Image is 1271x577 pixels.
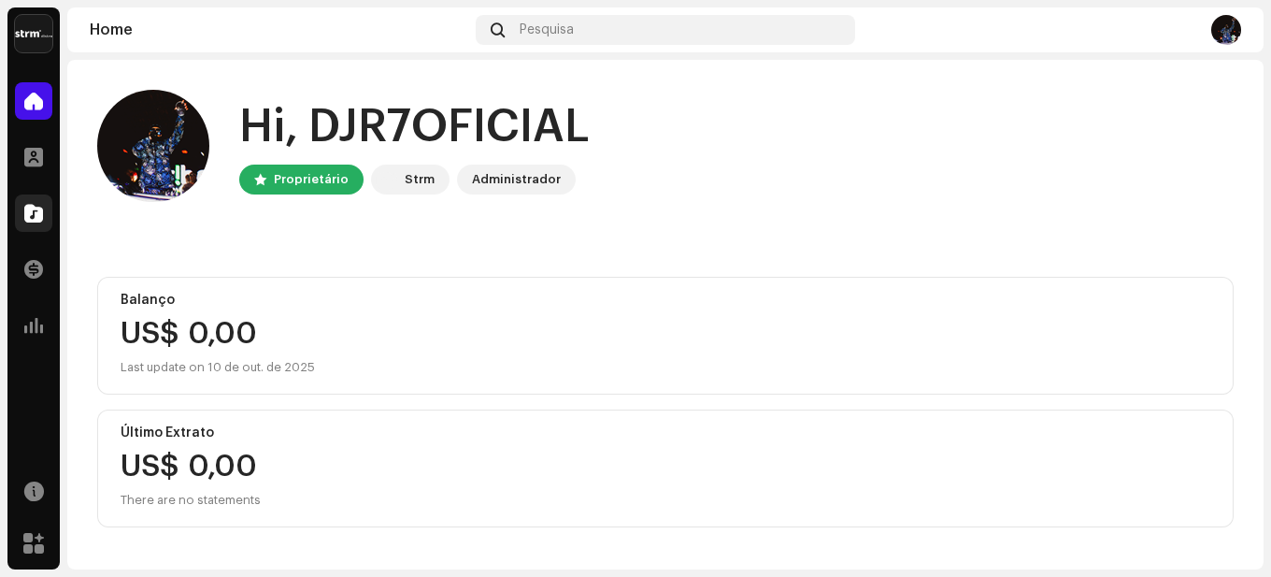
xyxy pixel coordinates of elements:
[90,22,468,37] div: Home
[97,277,1234,395] re-o-card-value: Balanço
[1211,15,1241,45] img: 77de7440-b15a-43b0-a922-39d4cec53bfc
[15,15,52,52] img: 408b884b-546b-4518-8448-1008f9c76b02
[405,168,435,191] div: Strm
[375,168,397,191] img: 408b884b-546b-4518-8448-1008f9c76b02
[274,168,349,191] div: Proprietário
[121,356,1210,379] div: Last update on 10 de out. de 2025
[97,90,209,202] img: 77de7440-b15a-43b0-a922-39d4cec53bfc
[121,489,261,512] div: There are no statements
[520,22,574,37] span: Pesquisa
[239,97,590,157] div: Hi, DJR7OFICIAL
[97,410,1234,527] re-o-card-value: Último Extrato
[121,293,1210,308] div: Balanço
[472,168,561,191] div: Administrador
[121,426,1210,440] div: Último Extrato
